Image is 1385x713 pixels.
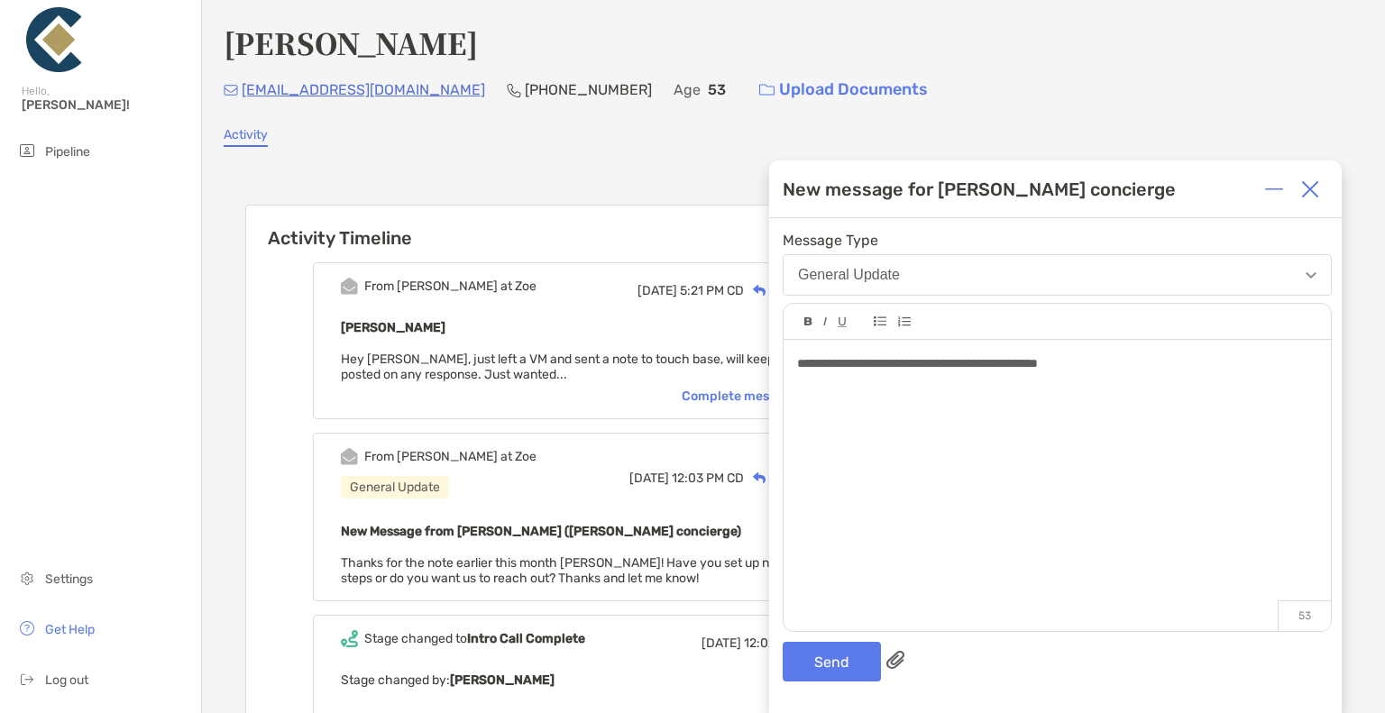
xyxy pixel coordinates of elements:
[708,78,726,101] p: 53
[224,127,268,147] a: Activity
[1278,600,1331,631] p: 53
[783,642,881,681] button: Send
[224,85,238,96] img: Email Icon
[364,279,537,294] div: From [PERSON_NAME] at Zoe
[45,622,95,637] span: Get Help
[22,97,190,113] span: [PERSON_NAME]!
[1301,180,1319,198] img: Close
[783,254,1332,296] button: General Update
[838,317,847,327] img: Editor control icon
[45,571,93,587] span: Settings
[224,22,478,63] h4: [PERSON_NAME]
[341,669,816,691] p: Stage changed by:
[753,285,766,297] img: Reply icon
[341,278,358,295] img: Event icon
[341,352,799,382] span: Hey [PERSON_NAME], just left a VM and sent a note to touch base, will keep you posted on any resp...
[450,672,555,688] b: [PERSON_NAME]
[341,476,449,498] div: General Update
[629,471,669,486] span: [DATE]
[744,635,816,651] span: 12:02 PM CD
[748,70,940,109] a: Upload Documents
[16,668,38,690] img: logout icon
[507,83,521,97] img: Phone Icon
[45,144,90,160] span: Pipeline
[525,78,652,101] p: [PHONE_NUMBER]
[672,471,744,486] span: 12:03 PM CD
[682,388,816,404] div: Complete message
[702,635,741,651] span: [DATE]
[759,84,775,96] img: button icon
[1306,272,1316,279] img: Open dropdown arrow
[823,317,827,326] img: Editor control icon
[242,78,485,101] p: [EMAIL_ADDRESS][DOMAIN_NAME]
[341,555,788,586] span: Thanks for the note earlier this month [PERSON_NAME]! Have you set up next steps or do you want u...
[364,449,537,464] div: From [PERSON_NAME] at Zoe
[783,178,1176,200] div: New message for [PERSON_NAME] concierge
[804,317,812,326] img: Editor control icon
[637,283,677,298] span: [DATE]
[16,140,38,161] img: pipeline icon
[680,283,744,298] span: 5:21 PM CD
[45,672,88,688] span: Log out
[886,651,904,669] img: paperclip attachments
[467,631,585,646] b: Intro Call Complete
[753,472,766,484] img: Reply icon
[1265,180,1283,198] img: Expand or collapse
[744,281,803,300] div: Reply
[783,232,1332,249] span: Message Type
[16,567,38,589] img: settings icon
[341,630,358,647] img: Event icon
[246,206,910,249] h6: Activity Timeline
[16,617,38,639] img: get-help icon
[897,316,911,327] img: Editor control icon
[874,316,886,326] img: Editor control icon
[674,78,701,101] p: Age
[341,320,445,335] b: [PERSON_NAME]
[744,469,803,488] div: Reply
[341,524,741,539] b: New Message from [PERSON_NAME] ([PERSON_NAME] concierge)
[341,448,358,465] img: Event icon
[364,631,585,646] div: Stage changed to
[798,267,900,283] div: General Update
[22,7,87,72] img: Zoe Logo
